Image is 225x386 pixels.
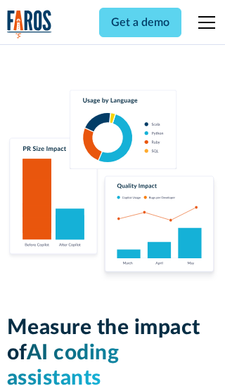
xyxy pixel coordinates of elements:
[99,8,181,37] a: Get a demo
[190,6,218,39] div: menu
[7,10,52,39] img: Logo of the analytics and reporting company Faros.
[7,10,52,39] a: home
[7,90,219,281] img: Charts tracking GitHub Copilot's usage and impact on velocity and quality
